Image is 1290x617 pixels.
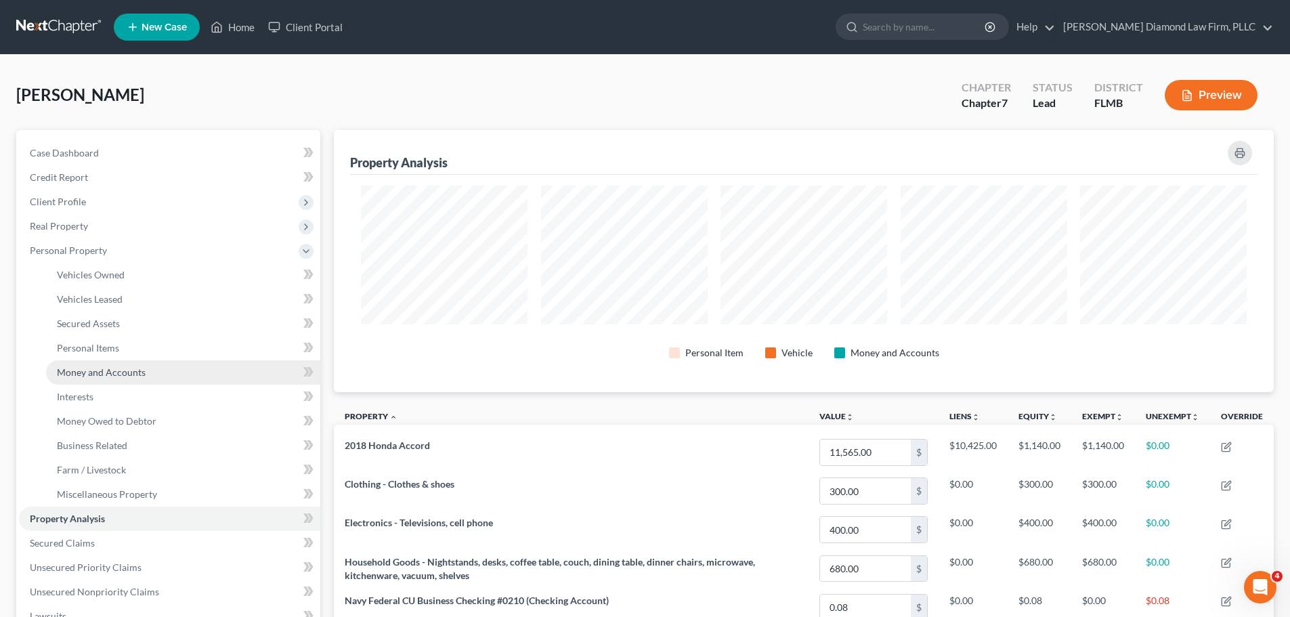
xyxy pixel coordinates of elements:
a: Home [204,15,261,39]
a: Vehicles Owned [46,263,320,287]
a: Farm / Livestock [46,458,320,482]
a: Miscellaneous Property [46,482,320,507]
input: 0.00 [820,517,911,542]
div: Property Analysis [350,154,448,171]
i: unfold_more [1191,413,1199,421]
span: Credit Report [30,171,88,183]
span: Case Dashboard [30,147,99,158]
td: $400.00 [1008,511,1071,549]
span: 4 [1272,571,1283,582]
td: $300.00 [1071,472,1135,511]
td: $0.00 [1135,511,1210,549]
div: $ [911,517,927,542]
span: 7 [1002,96,1008,109]
span: Personal Property [30,244,107,256]
span: Electronics - Televisions, cell phone [345,517,493,528]
a: Exemptunfold_more [1082,411,1123,421]
div: Money and Accounts [851,346,939,360]
div: Personal Item [685,346,744,360]
span: Clothing - Clothes & shoes [345,478,454,490]
div: District [1094,80,1143,95]
span: Client Profile [30,196,86,207]
a: Credit Report [19,165,320,190]
td: $300.00 [1008,472,1071,511]
span: Secured Claims [30,537,95,549]
span: Unsecured Priority Claims [30,561,142,573]
i: expand_less [389,413,397,421]
span: Personal Items [57,342,119,354]
span: Interests [57,391,93,402]
td: $680.00 [1071,549,1135,588]
i: unfold_more [1049,413,1057,421]
input: 0.00 [820,556,911,582]
a: Property Analysis [19,507,320,531]
input: 0.00 [820,478,911,504]
a: Money Owed to Debtor [46,409,320,433]
a: Secured Assets [46,312,320,336]
span: Property Analysis [30,513,105,524]
div: Chapter [962,80,1011,95]
i: unfold_more [1115,413,1123,421]
a: Help [1010,15,1055,39]
span: Money Owed to Debtor [57,415,156,427]
span: Vehicles Leased [57,293,123,305]
a: Vehicles Leased [46,287,320,312]
a: Equityunfold_more [1018,411,1057,421]
span: Unsecured Nonpriority Claims [30,586,159,597]
div: $ [911,556,927,582]
button: Preview [1165,80,1257,110]
a: Personal Items [46,336,320,360]
a: Case Dashboard [19,141,320,165]
span: Miscellaneous Property [57,488,157,500]
a: Property expand_less [345,411,397,421]
div: Chapter [962,95,1011,111]
span: Business Related [57,440,127,451]
a: Liensunfold_more [949,411,980,421]
div: Lead [1033,95,1073,111]
a: Unsecured Nonpriority Claims [19,580,320,604]
input: Search by name... [863,14,987,39]
input: 0.00 [820,440,911,465]
a: Client Portal [261,15,349,39]
a: Valueunfold_more [819,411,854,421]
a: Secured Claims [19,531,320,555]
td: $0.00 [939,472,1008,511]
iframe: Intercom live chat [1244,571,1276,603]
i: unfold_more [846,413,854,421]
a: Interests [46,385,320,409]
span: Money and Accounts [57,366,146,378]
span: Real Property [30,220,88,232]
td: $10,425.00 [939,433,1008,471]
span: Farm / Livestock [57,464,126,475]
div: Status [1033,80,1073,95]
span: Vehicles Owned [57,269,125,280]
div: Vehicle [781,346,813,360]
div: $ [911,478,927,504]
td: $0.00 [939,511,1008,549]
td: $1,140.00 [1071,433,1135,471]
span: New Case [142,22,187,33]
th: Override [1210,403,1274,433]
td: $0.00 [939,549,1008,588]
a: Money and Accounts [46,360,320,385]
a: Unexemptunfold_more [1146,411,1199,421]
span: [PERSON_NAME] [16,85,144,104]
a: Business Related [46,433,320,458]
td: $680.00 [1008,549,1071,588]
a: [PERSON_NAME] Diamond Law Firm, PLLC [1056,15,1273,39]
td: $0.00 [1135,472,1210,511]
div: $ [911,440,927,465]
td: $400.00 [1071,511,1135,549]
span: 2018 Honda Accord [345,440,430,451]
span: Household Goods - Nightstands, desks, coffee table, couch, dining table, dinner chairs, microwave... [345,556,755,581]
span: Secured Assets [57,318,120,329]
td: $0.00 [1135,433,1210,471]
a: Unsecured Priority Claims [19,555,320,580]
td: $0.00 [1135,549,1210,588]
i: unfold_more [972,413,980,421]
span: Navy Federal CU Business Checking #0210 (Checking Account) [345,595,609,606]
td: $1,140.00 [1008,433,1071,471]
div: FLMB [1094,95,1143,111]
